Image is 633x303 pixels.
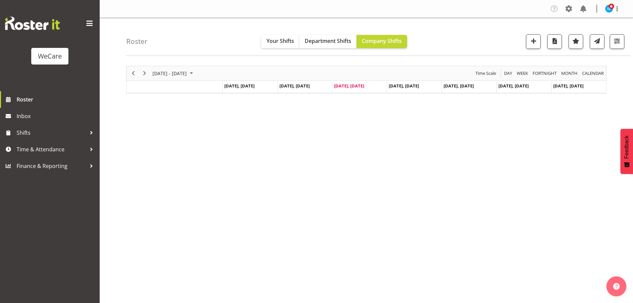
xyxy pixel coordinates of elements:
[362,37,402,45] span: Company Shifts
[17,161,86,171] span: Finance & Reporting
[38,51,62,61] div: WeCare
[17,144,86,154] span: Time & Attendance
[357,35,407,48] button: Company Shifts
[5,17,60,30] img: Rosterit website logo
[17,111,96,121] span: Inbox
[590,34,604,49] button: Send a list of all shifts for the selected filtered period to all rostered employees.
[624,135,630,159] span: Feedback
[613,283,620,290] img: help-xxl-2.png
[17,94,96,104] span: Roster
[605,5,613,13] img: isabel-simcox10849.jpg
[569,34,583,49] button: Highlight an important date within the roster.
[126,38,148,45] h4: Roster
[299,35,357,48] button: Department Shifts
[261,35,299,48] button: Your Shifts
[620,129,633,174] button: Feedback - Show survey
[305,37,351,45] span: Department Shifts
[17,128,86,138] span: Shifts
[526,34,541,49] button: Add a new shift
[547,34,562,49] button: Download a PDF of the roster according to the set date range.
[610,34,624,49] button: Filter Shifts
[266,37,294,45] span: Your Shifts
